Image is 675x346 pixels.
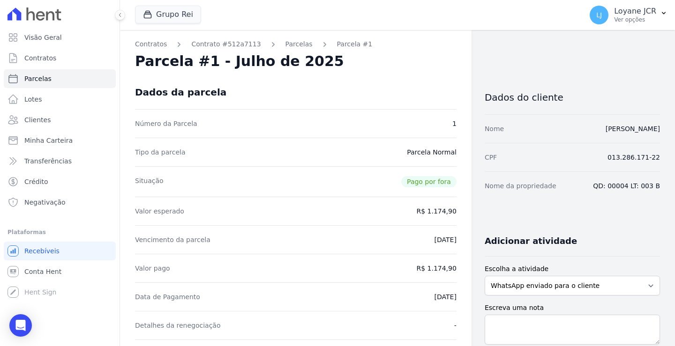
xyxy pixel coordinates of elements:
[582,2,675,28] button: LJ Loyane JCR Ver opções
[24,95,42,104] span: Lotes
[435,292,457,302] dd: [DATE]
[4,262,116,281] a: Conta Hent
[24,74,52,83] span: Parcelas
[4,28,116,47] a: Visão Geral
[4,193,116,212] a: Negativação
[4,131,116,150] a: Minha Carteira
[4,49,116,67] a: Contratos
[337,39,373,49] a: Parcela #1
[4,90,116,109] a: Lotes
[24,115,51,125] span: Clientes
[4,242,116,260] a: Recebíveis
[4,172,116,191] a: Crédito
[24,136,73,145] span: Minha Carteira
[24,156,72,166] span: Transferências
[4,69,116,88] a: Parcelas
[191,39,261,49] a: Contrato #512a7113
[24,53,56,63] span: Contratos
[135,264,170,273] dt: Valor pago
[485,303,660,313] label: Escreva uma nota
[24,33,62,42] span: Visão Geral
[614,7,656,16] p: Loyane JCR
[435,235,457,244] dd: [DATE]
[596,12,602,18] span: LJ
[485,181,556,191] dt: Nome da propriedade
[135,39,167,49] a: Contratos
[24,198,66,207] span: Negativação
[285,39,313,49] a: Parcelas
[454,321,457,330] dd: -
[135,119,197,128] dt: Número da Parcela
[452,119,457,128] dd: 1
[135,39,457,49] nav: Breadcrumb
[135,87,226,98] div: Dados da parcela
[135,6,201,23] button: Grupo Rei
[24,177,48,186] span: Crédito
[485,153,497,162] dt: CPF
[135,235,210,244] dt: Vencimento da parcela
[7,227,112,238] div: Plataformas
[9,314,32,337] div: Open Intercom Messenger
[135,176,164,187] dt: Situação
[485,236,577,247] h3: Adicionar atividade
[485,92,660,103] h3: Dados do cliente
[401,176,457,187] span: Pago por fora
[24,267,61,276] span: Conta Hent
[4,152,116,170] a: Transferências
[135,321,221,330] dt: Detalhes da renegociação
[416,206,456,216] dd: R$ 1.174,90
[135,147,186,157] dt: Tipo da parcela
[485,124,504,133] dt: Nome
[135,206,184,216] dt: Valor esperado
[416,264,456,273] dd: R$ 1.174,90
[485,264,660,274] label: Escolha a atividade
[4,110,116,129] a: Clientes
[407,147,457,157] dd: Parcela Normal
[614,16,656,23] p: Ver opções
[24,246,60,256] span: Recebíveis
[607,153,660,162] dd: 013.286.171-22
[135,292,200,302] dt: Data de Pagamento
[606,125,660,133] a: [PERSON_NAME]
[135,53,344,70] h2: Parcela #1 - Julho de 2025
[593,181,660,191] dd: QD: 00004 LT: 003 B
